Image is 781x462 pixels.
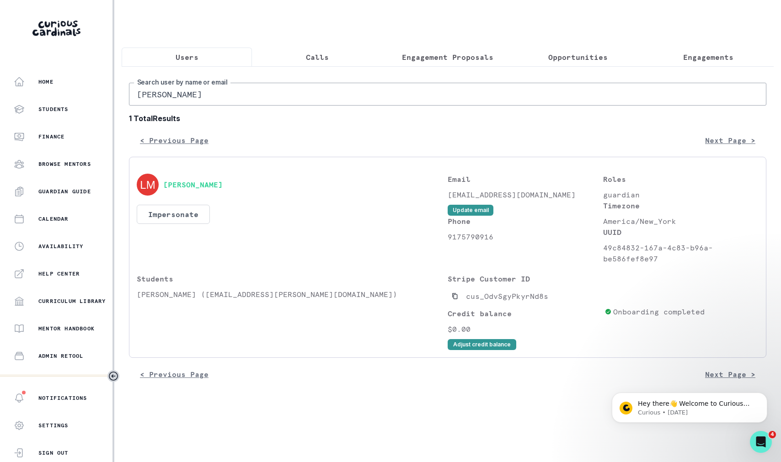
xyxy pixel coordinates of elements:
[38,188,91,195] p: Guardian Guide
[448,339,516,350] button: Adjust credit balance
[176,52,198,63] p: Users
[129,113,766,124] b: 1 Total Results
[38,78,53,85] p: Home
[38,215,69,223] p: Calendar
[137,174,159,196] img: svg
[38,449,69,457] p: Sign Out
[548,52,608,63] p: Opportunities
[38,394,87,402] p: Notifications
[448,231,603,242] p: 9175790916
[448,216,603,227] p: Phone
[769,431,776,438] span: 4
[603,242,759,264] p: 49c84832-167a-4c83-b96a-be586fef8e97
[603,216,759,227] p: America/New_York
[107,370,119,382] button: Toggle sidebar
[129,365,219,383] button: < Previous Page
[448,189,603,200] p: [EMAIL_ADDRESS][DOMAIN_NAME]
[38,270,80,277] p: Help Center
[38,106,69,113] p: Students
[448,324,601,335] p: $0.00
[137,289,448,300] p: [PERSON_NAME] ([EMAIL_ADDRESS][PERSON_NAME][DOMAIN_NAME])
[38,352,83,360] p: Admin Retool
[603,174,759,185] p: Roles
[694,131,766,149] button: Next Page >
[694,365,766,383] button: Next Page >
[466,291,548,302] p: cus_OdvSgyPkyrNd8s
[603,189,759,200] p: guardian
[38,133,64,140] p: Finance
[306,52,329,63] p: Calls
[137,273,448,284] p: Students
[38,325,95,332] p: Mentor Handbook
[448,273,601,284] p: Stripe Customer ID
[613,306,705,317] p: Onboarding completed
[448,308,601,319] p: Credit balance
[38,297,106,305] p: Curriculum Library
[38,243,83,250] p: Availability
[603,227,759,238] p: UUID
[32,21,80,36] img: Curious Cardinals Logo
[683,52,733,63] p: Engagements
[448,289,462,303] button: Copied to clipboard
[448,174,603,185] p: Email
[448,205,493,216] button: Update email
[598,373,781,437] iframe: Intercom notifications message
[129,131,219,149] button: < Previous Page
[163,180,223,189] button: [PERSON_NAME]
[38,160,91,168] p: Browse Mentors
[603,200,759,211] p: Timezone
[38,422,69,429] p: Settings
[750,431,772,453] iframe: Intercom live chat
[137,205,210,224] button: Impersonate
[402,52,493,63] p: Engagement Proposals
